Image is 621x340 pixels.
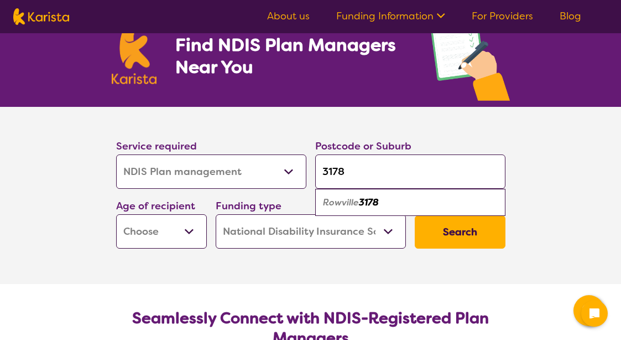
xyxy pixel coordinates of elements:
[429,10,510,107] img: plan-management
[560,9,581,23] a: Blog
[116,140,197,153] label: Service required
[116,199,195,213] label: Age of recipient
[112,24,157,84] img: Karista logo
[472,9,533,23] a: For Providers
[323,197,359,208] em: Rowville
[573,295,604,326] button: Channel Menu
[216,199,281,213] label: Funding type
[267,9,310,23] a: About us
[321,192,500,213] div: Rowville 3178
[175,34,406,78] h1: Find NDIS Plan Managers Near You
[13,8,69,25] img: Karista logo
[336,9,445,23] a: Funding Information
[315,154,505,189] input: Type
[315,140,411,153] label: Postcode or Suburb
[415,215,505,249] button: Search
[359,197,379,208] em: 3178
